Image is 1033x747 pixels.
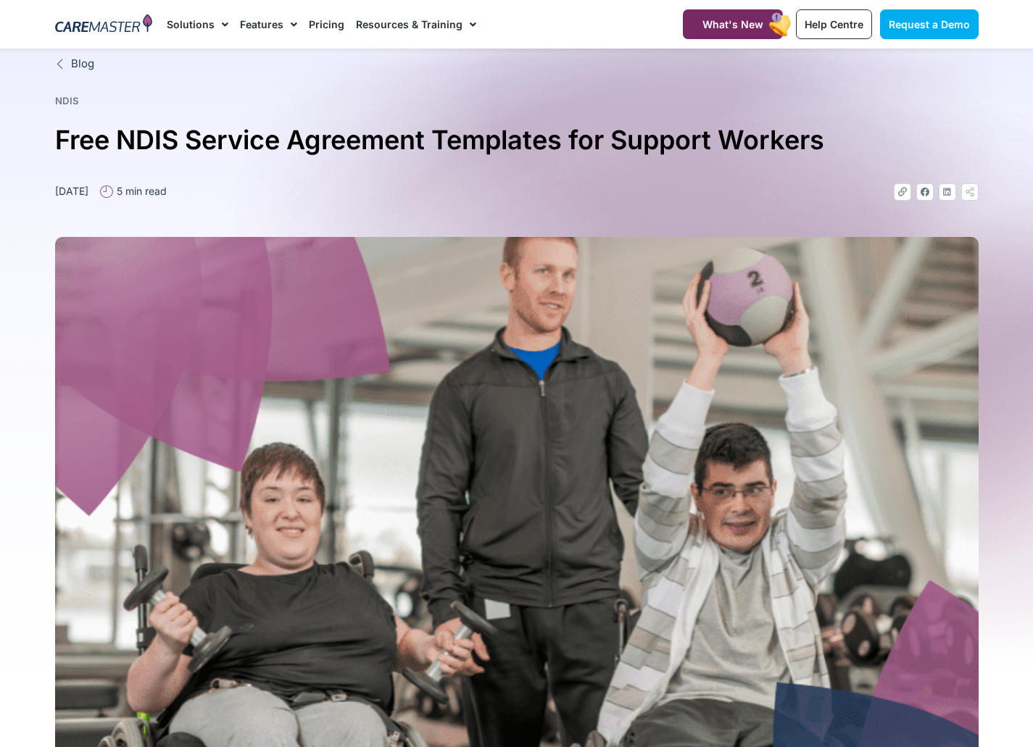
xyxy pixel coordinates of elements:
img: CareMaster Logo [55,14,153,36]
a: Help Centre [796,9,872,39]
span: Request a Demo [889,18,970,30]
a: Request a Demo [880,9,979,39]
a: What's New [683,9,783,39]
a: Blog [55,56,979,72]
span: Help Centre [805,18,863,30]
span: What's New [702,18,763,30]
h1: Free NDIS Service Agreement Templates for Support Workers [55,119,979,162]
span: Blog [67,56,94,72]
span: 5 min read [113,183,167,199]
a: NDIS [55,95,79,107]
time: [DATE] [55,185,88,197]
